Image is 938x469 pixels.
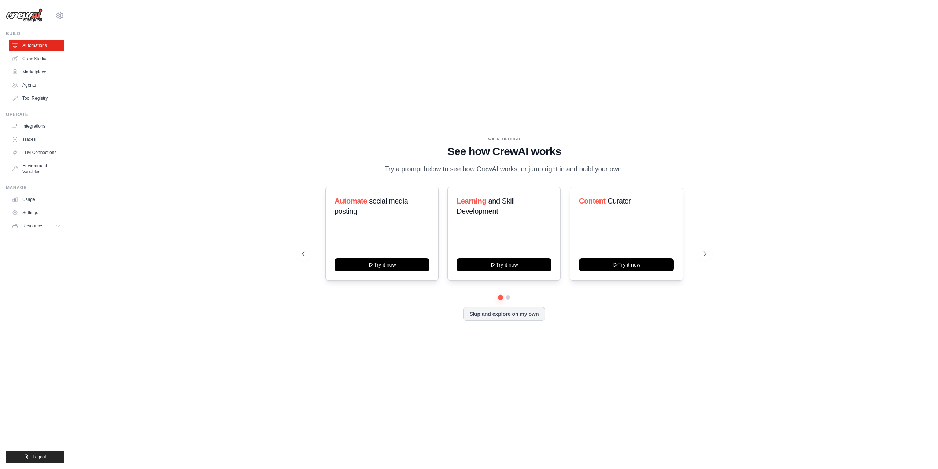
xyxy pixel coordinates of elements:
div: WALKTHROUGH [302,136,706,142]
a: Traces [9,133,64,145]
span: Resources [22,223,43,229]
div: Operate [6,111,64,117]
h1: See how CrewAI works [302,145,706,158]
a: Integrations [9,120,64,132]
span: Content [579,197,606,205]
p: Try a prompt below to see how CrewAI works, or jump right in and build your own. [381,164,627,175]
button: Try it now [457,258,551,271]
a: LLM Connections [9,147,64,158]
span: social media posting [335,197,408,215]
button: Try it now [579,258,674,271]
a: Usage [9,194,64,205]
button: Try it now [335,258,429,271]
a: Crew Studio [9,53,64,65]
a: Agents [9,79,64,91]
span: Logout [33,454,46,460]
a: Tool Registry [9,92,64,104]
div: Build [6,31,64,37]
button: Skip and explore on my own [463,307,545,321]
div: Manage [6,185,64,191]
a: Automations [9,40,64,51]
button: Logout [6,451,64,463]
button: Resources [9,220,64,232]
img: Logo [6,8,43,22]
a: Environment Variables [9,160,64,177]
span: and Skill Development [457,197,514,215]
span: Automate [335,197,367,205]
span: Curator [608,197,631,205]
span: Learning [457,197,486,205]
a: Settings [9,207,64,219]
a: Marketplace [9,66,64,78]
